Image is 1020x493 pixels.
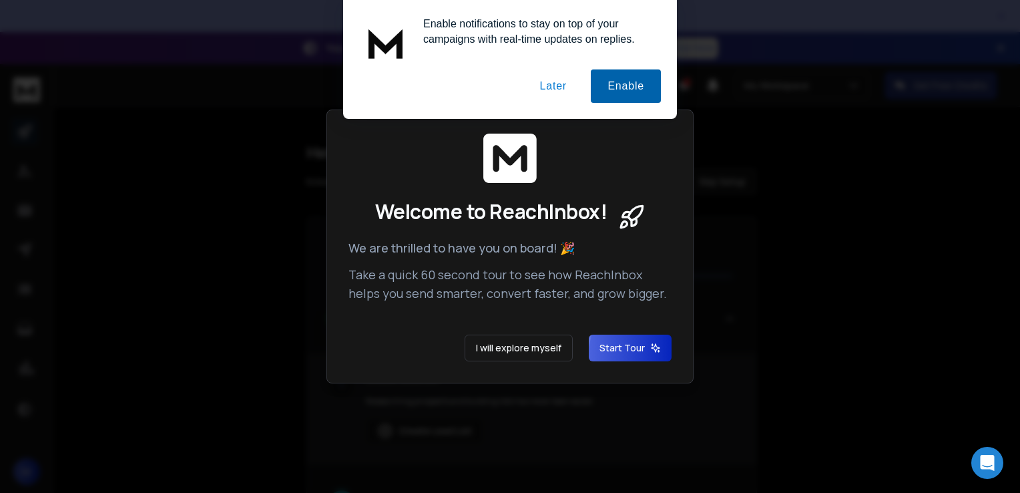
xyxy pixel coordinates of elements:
button: Start Tour [589,335,672,361]
div: Open Intercom Messenger [971,447,1003,479]
button: Enable [591,69,661,103]
button: I will explore myself [465,335,573,361]
button: Later [523,69,583,103]
div: Enable notifications to stay on top of your campaigns with real-time updates on replies. [413,16,661,47]
p: Take a quick 60 second tour to see how ReachInbox helps you send smarter, convert faster, and gro... [348,265,672,303]
img: notification icon [359,16,413,69]
span: Welcome to ReachInbox! [375,200,607,224]
p: We are thrilled to have you on board! 🎉 [348,238,672,257]
span: Start Tour [599,341,661,355]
